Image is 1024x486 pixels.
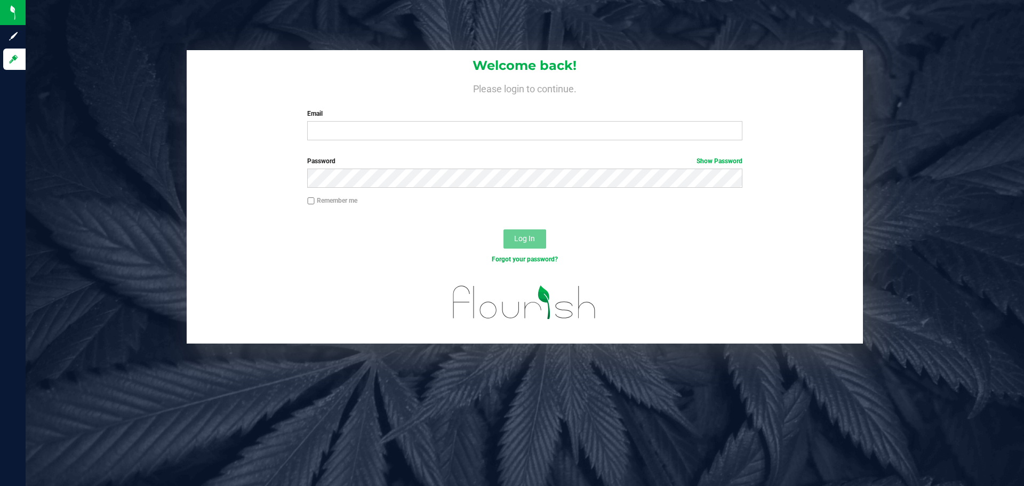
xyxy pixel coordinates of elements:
[440,275,609,330] img: flourish_logo.svg
[697,157,742,165] a: Show Password
[187,81,863,94] h4: Please login to continue.
[8,31,19,42] inline-svg: Sign up
[492,256,558,263] a: Forgot your password?
[503,229,546,249] button: Log In
[187,59,863,73] h1: Welcome back!
[307,197,315,205] input: Remember me
[307,157,335,165] span: Password
[514,234,535,243] span: Log In
[307,196,357,205] label: Remember me
[307,109,742,118] label: Email
[8,54,19,65] inline-svg: Log in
